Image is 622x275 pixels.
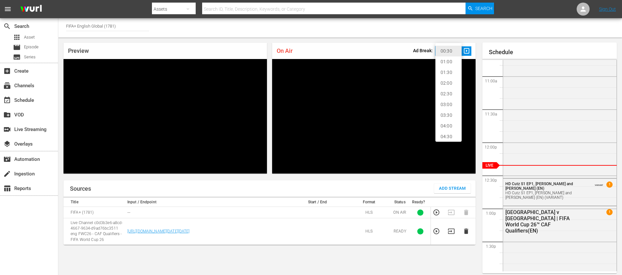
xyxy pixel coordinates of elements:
li: 04:00 [435,121,462,131]
li: 01:00 [435,56,462,67]
li: 02:00 [435,78,462,89]
li: 04:30 [435,131,462,142]
li: 02:30 [435,89,462,99]
li: 00:30 [435,46,462,56]
li: 03:00 [435,99,462,110]
li: 03:30 [435,110,462,121]
li: 01:30 [435,67,462,78]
